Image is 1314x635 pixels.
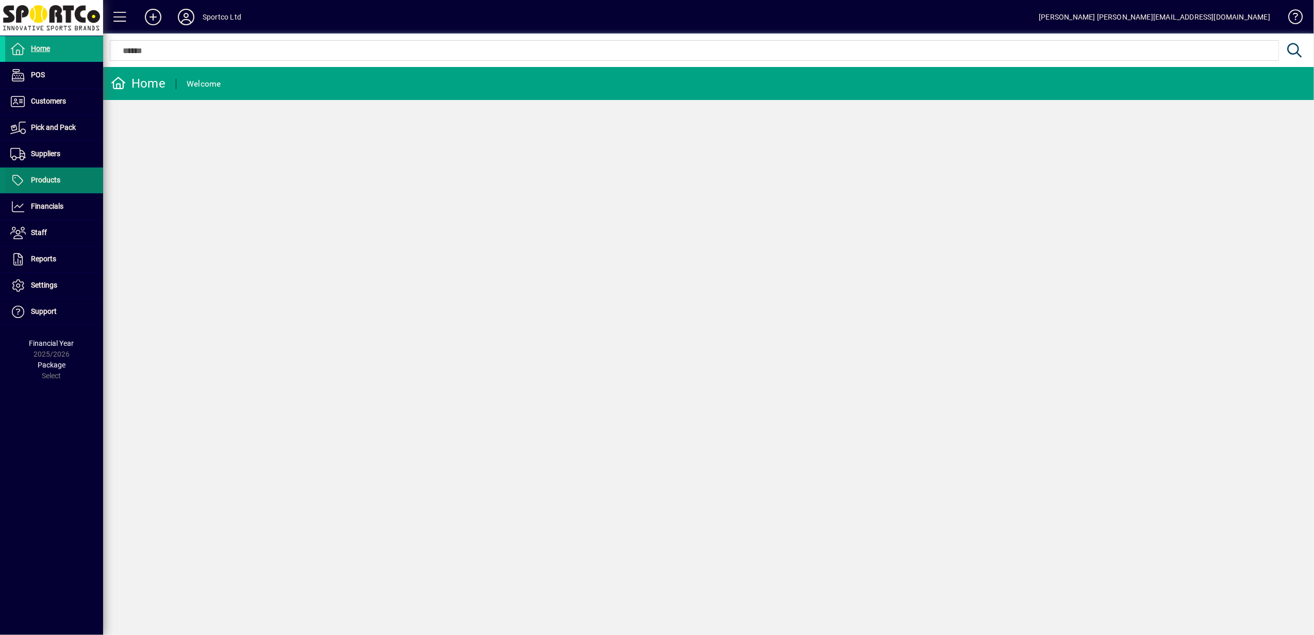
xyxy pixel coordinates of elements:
span: Customers [31,97,66,105]
a: Pick and Pack [5,115,103,141]
a: Settings [5,273,103,298]
a: POS [5,62,103,88]
a: Reports [5,246,103,272]
a: Customers [5,89,103,114]
span: Reports [31,255,56,263]
a: Products [5,168,103,193]
span: Settings [31,281,57,289]
a: Knowledge Base [1280,2,1301,36]
span: Package [38,361,65,369]
span: Financial Year [29,339,74,347]
div: Sportco Ltd [203,9,241,25]
span: POS [31,71,45,79]
a: Financials [5,194,103,220]
div: Home [111,75,165,92]
a: Staff [5,220,103,246]
div: [PERSON_NAME] [PERSON_NAME][EMAIL_ADDRESS][DOMAIN_NAME] [1039,9,1270,25]
span: Staff [31,228,47,237]
a: Suppliers [5,141,103,167]
button: Add [137,8,170,26]
a: Support [5,299,103,325]
span: Financials [31,202,63,210]
span: Pick and Pack [31,123,76,131]
span: Support [31,307,57,315]
span: Products [31,176,60,184]
span: Suppliers [31,149,60,158]
button: Profile [170,8,203,26]
div: Welcome [187,76,221,92]
span: Home [31,44,50,53]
